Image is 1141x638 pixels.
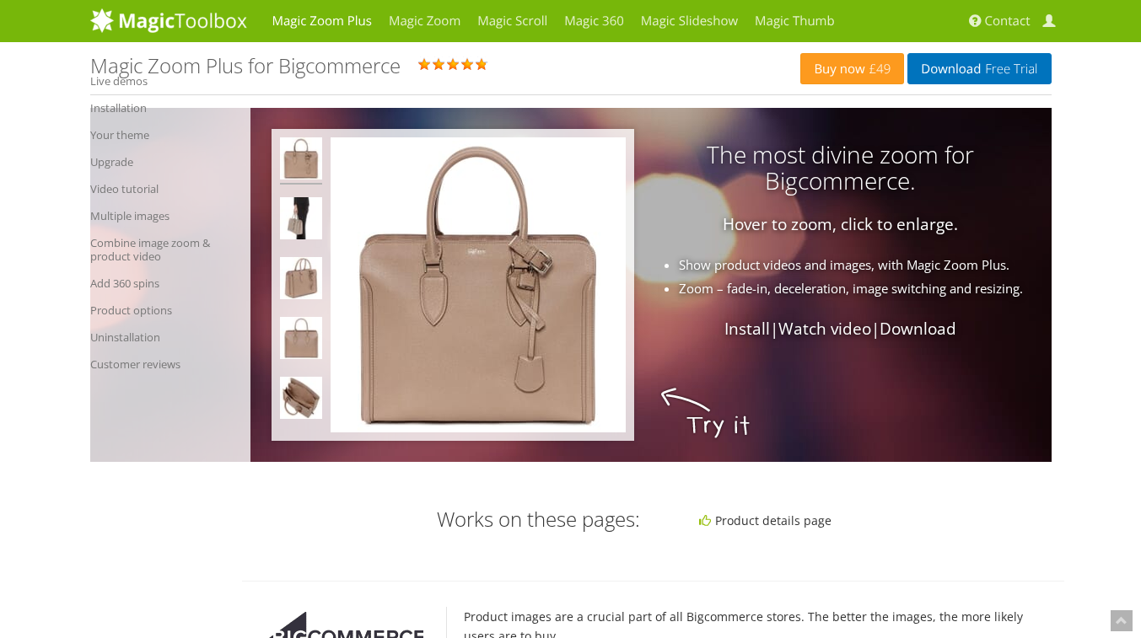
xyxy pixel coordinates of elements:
[90,297,246,324] a: Product options
[699,511,1048,530] li: Product details page
[90,148,246,175] a: Upgrade
[981,62,1037,76] span: Free Trial
[90,175,246,202] a: Video tutorial
[90,324,246,351] a: Uninstallation
[90,270,246,297] a: Add 360 spins
[90,121,246,148] a: Your theme
[255,508,641,530] h3: Works on these pages:
[250,215,1018,234] p: Hover to zoom, click to enlarge.
[90,202,246,229] a: Multiple images
[250,319,1018,339] p: | |
[90,229,246,270] a: Combine image zoom & product video
[865,62,891,76] span: £49
[985,13,1031,29] span: Contact
[90,55,401,77] h1: Magic Zoom Plus for Bigcommerce
[800,53,904,84] a: Buy now£49
[90,55,801,82] div: Rating: 5.0 ( )
[880,318,956,340] a: Download
[90,351,246,378] a: Customer reviews
[90,94,246,121] a: Installation
[299,255,1033,275] li: Show product videos and images, with Magic Zoom Plus.
[724,318,770,340] a: Install
[299,279,1033,298] li: Zoom – fade-in, deceleration, image switching and resizing.
[907,53,1051,84] a: DownloadFree Trial
[250,142,1018,194] h3: The most divine zoom for Bigcommerce.
[90,8,247,33] img: MagicToolbox.com - Image tools for your website
[778,318,871,340] a: Watch video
